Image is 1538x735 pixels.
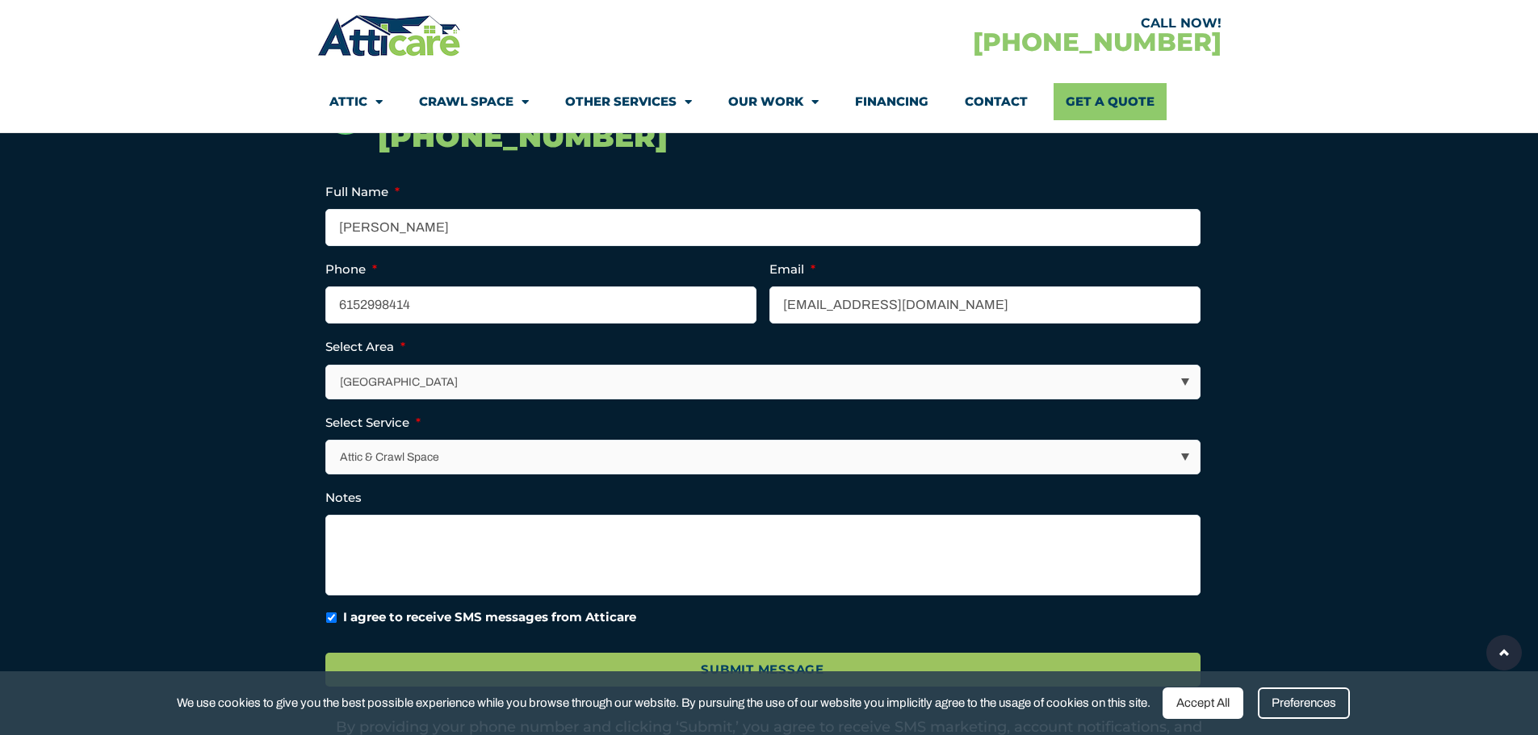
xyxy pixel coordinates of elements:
[177,693,1150,713] span: We use cookies to give you the best possible experience while you browse through our website. By ...
[855,83,928,120] a: Financing
[325,184,400,200] label: Full Name
[329,83,1209,120] nav: Menu
[1163,687,1243,719] div: Accept All
[325,415,421,431] label: Select Service
[965,83,1028,120] a: Contact
[1054,83,1167,120] a: Get A Quote
[1258,687,1350,719] div: Preferences
[419,83,529,120] a: Crawl Space
[343,608,636,627] label: I agree to receive SMS messages from Atticare
[325,261,377,278] label: Phone
[325,490,362,506] label: Notes
[565,83,692,120] a: Other Services
[325,339,405,355] label: Select Area
[325,653,1201,687] input: Submit Message
[329,83,383,120] a: Attic
[728,83,819,120] a: Our Work
[769,261,815,278] label: Email
[769,17,1222,30] div: CALL NOW!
